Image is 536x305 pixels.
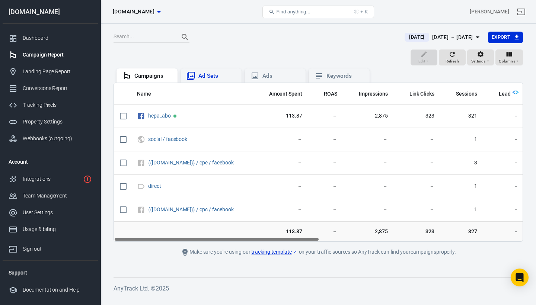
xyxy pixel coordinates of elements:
[3,238,98,257] a: Sign out
[470,8,509,16] div: Account id: GXqx2G2u
[137,112,145,121] svg: Facebook Ads
[137,90,151,98] span: Name
[446,228,477,235] span: 327
[23,209,92,216] div: User Settings
[409,90,435,98] span: Link Clicks
[23,225,92,233] div: Usage & billing
[3,63,98,80] a: Landing Page Report
[148,183,162,189] span: direct
[269,89,303,98] span: The estimated total amount of money you've spent on your campaign, ad set or ad during its schedule.
[262,72,300,80] div: Ads
[324,90,337,98] span: ROAS
[134,72,172,80] div: Campaigns
[137,158,145,167] svg: Unknown Facebook
[23,51,92,59] div: Campaign Report
[262,6,374,18] button: Find anything...⌘ + K
[446,58,459,65] span: Refresh
[314,206,337,213] span: －
[499,90,511,98] span: Lead
[314,136,337,143] span: －
[406,33,427,41] span: [DATE]
[349,206,388,213] span: －
[400,228,435,235] span: 323
[259,159,303,167] span: －
[489,90,511,98] span: Lead
[488,32,523,43] button: Export
[446,90,477,98] span: Sessions
[349,89,388,98] span: The number of times your ads were on screen.
[354,9,368,15] div: ⌘ + K
[513,89,519,95] img: Logo
[400,89,435,98] span: The number of clicks on links within the ad that led to advertiser-specified destinations
[3,187,98,204] a: Team Management
[489,159,519,167] span: －
[3,221,98,238] a: Usage & billing
[446,136,477,143] span: 1
[446,206,477,213] span: 1
[349,228,388,235] span: 2,875
[269,90,303,98] span: Amount Spent
[151,248,486,257] div: Make sure you're using our on your traffic sources so AnyTrack can find your campaigns properly.
[3,204,98,221] a: User Settings
[23,34,92,42] div: Dashboard
[276,9,310,15] span: Find anything...
[148,113,171,119] a: hepa_abo
[511,269,529,286] div: Open Intercom Messenger
[137,135,145,144] svg: UTM & Web Traffic
[23,175,80,183] div: Integrations
[446,159,477,167] span: 3
[495,49,523,66] button: Columns
[359,90,388,98] span: Impressions
[259,206,303,213] span: －
[400,183,435,190] span: －
[456,90,477,98] span: Sessions
[23,286,92,294] div: Documentation and Help
[314,183,337,190] span: －
[148,160,234,166] a: {{[DOMAIN_NAME]}} / cpc / facebook
[489,136,519,143] span: －
[259,228,303,235] span: 113.87
[359,89,388,98] span: The number of times your ads were on screen.
[3,264,98,282] li: Support
[446,183,477,190] span: 1
[137,90,161,98] span: Name
[110,5,163,19] button: [DOMAIN_NAME]
[148,183,161,189] a: direct
[314,159,337,167] span: －
[148,137,188,142] span: social / facebook
[499,58,515,65] span: Columns
[3,30,98,46] a: Dashboard
[148,206,234,212] a: {{[DOMAIN_NAME]}} / cpc / facebook
[83,175,92,184] svg: 1 networks not verified yet
[3,80,98,97] a: Conversions Report
[148,207,235,212] span: {{campaign.name}} / cpc / facebook
[251,248,297,256] a: tracking template
[23,245,92,253] div: Sign out
[23,118,92,126] div: Property Settings
[3,153,98,171] li: Account
[349,159,388,167] span: －
[314,228,337,235] span: －
[326,72,364,80] div: Keywords
[259,112,303,120] span: 113.87
[400,112,435,120] span: 323
[137,205,145,214] svg: Unknown Facebook
[489,112,519,120] span: －
[114,284,523,293] h6: AnyTrack Ltd. © 2025
[114,83,523,241] div: scrollable content
[512,3,530,21] a: Sign out
[489,228,519,235] span: －
[3,9,98,15] div: [DOMAIN_NAME]
[3,130,98,147] a: Webhooks (outgoing)
[148,136,187,142] a: social / facebook
[176,28,194,46] button: Search
[23,192,92,200] div: Team Management
[349,136,388,143] span: －
[3,113,98,130] a: Property Settings
[409,89,435,98] span: The number of clicks on links within the ad that led to advertiser-specified destinations
[400,136,435,143] span: －
[23,135,92,142] div: Webhooks (outgoing)
[400,159,435,167] span: －
[148,113,172,118] span: hepa_abo
[113,7,154,16] span: worldwidehealthytip.com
